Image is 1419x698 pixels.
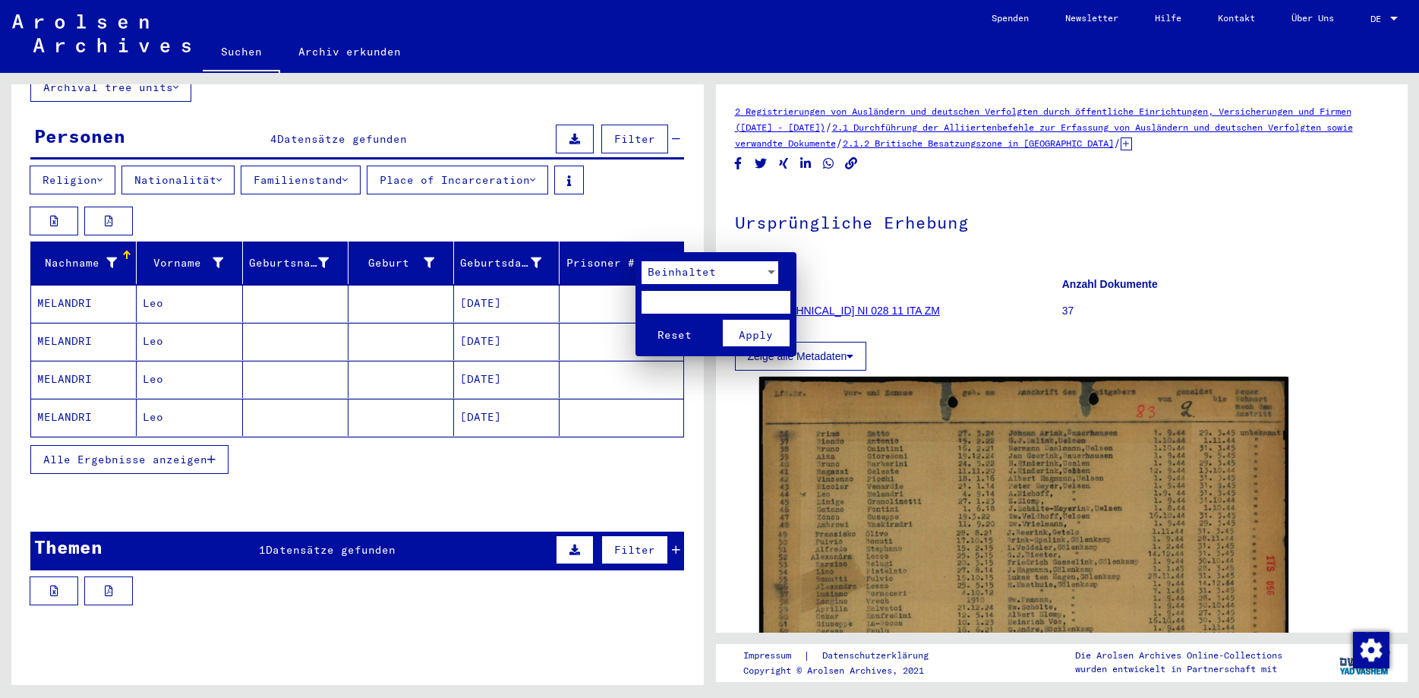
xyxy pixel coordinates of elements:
[739,328,773,342] span: Apply
[1353,632,1389,668] img: Zustimmung ändern
[648,265,716,279] span: Beinhaltet
[657,328,692,342] span: Reset
[723,320,790,346] button: Apply
[642,320,708,346] button: Reset
[1352,631,1389,668] div: Zustimmung ändern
